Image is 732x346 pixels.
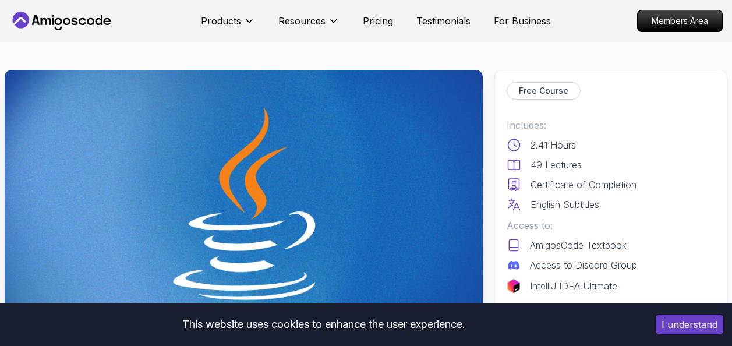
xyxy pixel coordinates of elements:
[531,158,582,172] p: 49 Lectures
[278,14,326,28] p: Resources
[530,238,627,252] p: AmigosCode Textbook
[5,70,483,339] img: java-for-beginners_thumbnail
[201,14,241,28] p: Products
[416,14,471,28] a: Testimonials
[531,197,599,211] p: English Subtitles
[9,312,638,337] div: This website uses cookies to enhance the user experience.
[201,14,255,37] button: Products
[363,14,393,28] a: Pricing
[507,218,715,232] p: Access to:
[494,14,551,28] a: For Business
[637,10,723,32] a: Members Area
[507,279,521,293] img: jetbrains logo
[507,118,715,132] p: Includes:
[530,258,637,272] p: Access to Discord Group
[531,138,576,152] p: 2.41 Hours
[531,178,636,192] p: Certificate of Completion
[638,10,722,31] p: Members Area
[519,85,568,97] p: Free Course
[530,279,617,293] p: IntelliJ IDEA Ultimate
[278,14,340,37] button: Resources
[656,315,723,334] button: Accept cookies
